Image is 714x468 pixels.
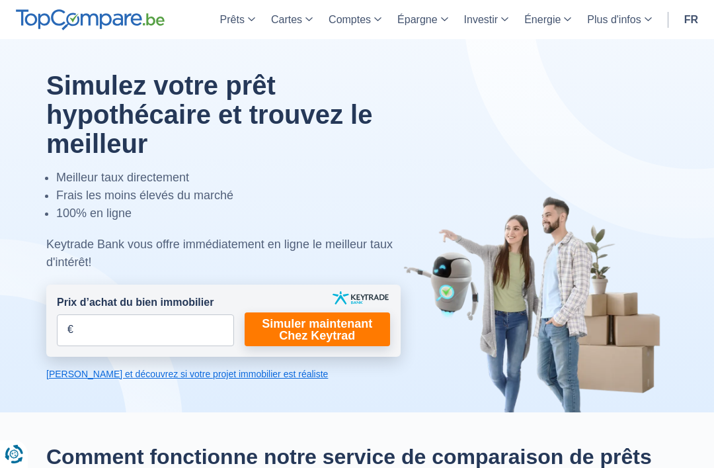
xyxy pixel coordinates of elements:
li: Frais les moins élevés du marché [56,187,401,205]
li: 100% en ligne [56,205,401,222]
div: Keytrade Bank vous offre immédiatement en ligne le meilleur taux d'intérêt! [46,236,401,271]
img: TopCompare [16,9,165,30]
label: Prix d’achat du bien immobilier [57,295,214,310]
li: Meilleur taux directement [56,169,401,187]
span: € [67,322,73,338]
a: Simuler maintenant Chez Keytrad [245,312,390,346]
img: image-hero [403,195,668,412]
a: [PERSON_NAME] et découvrez si votre projet immobilier est réaliste [46,367,401,381]
h1: Simulez votre prêt hypothécaire et trouvez le meilleur [46,71,401,158]
img: keytrade [333,291,389,304]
